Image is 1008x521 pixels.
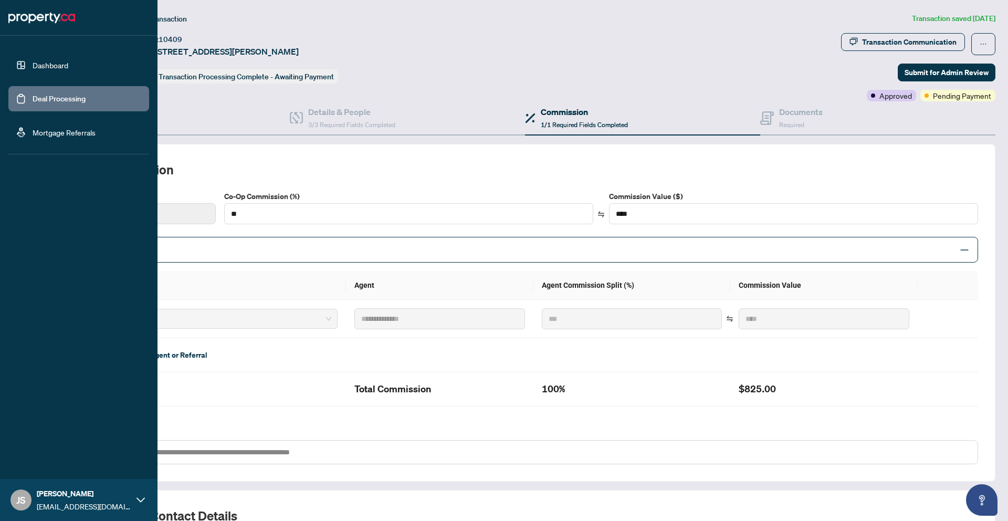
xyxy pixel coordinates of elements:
[597,211,605,218] span: swap
[541,121,628,129] span: 1/1 Required Fields Completed
[346,271,533,300] th: Agent
[779,121,804,129] span: Required
[542,381,722,398] h2: 100%
[308,106,395,118] h4: Details & People
[879,90,912,101] span: Approved
[912,13,995,25] article: Transaction saved [DATE]
[841,33,965,51] button: Transaction Communication
[354,381,525,398] h2: Total Commission
[87,311,331,327] span: Primary
[33,94,86,103] a: Deal Processing
[933,90,991,101] span: Pending Payment
[966,484,997,516] button: Open asap
[37,501,131,512] span: [EMAIL_ADDRESS][DOMAIN_NAME]
[739,381,909,398] h2: $825.00
[609,191,978,202] label: Commission Value ($)
[131,14,187,24] span: View Transaction
[72,161,978,178] h2: Total Commission
[898,64,995,81] button: Submit for Admin Review
[308,121,395,129] span: 3/3 Required Fields Completed
[533,271,730,300] th: Agent Commission Split (%)
[33,128,96,137] a: Mortgage Referrals
[33,60,68,70] a: Dashboard
[980,40,987,48] span: ellipsis
[541,106,628,118] h4: Commission
[862,34,957,50] div: Transaction Communication
[130,45,299,58] span: BSMT-[STREET_ADDRESS][PERSON_NAME]
[8,9,75,26] img: logo
[72,428,978,439] label: Commission Notes
[730,271,918,300] th: Commission Value
[779,106,823,118] h4: Documents
[16,493,26,507] span: JS
[726,315,733,322] span: swap
[72,271,346,300] th: Type
[130,69,338,84] div: Status:
[72,237,978,263] div: Split Commission
[224,191,593,202] label: Co-Op Commission (%)
[37,488,131,499] span: [PERSON_NAME]
[905,64,989,81] span: Submit for Admin Review
[159,35,182,44] span: 10409
[960,245,969,255] span: minus
[159,72,334,81] span: Transaction Processing Complete - Awaiting Payment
